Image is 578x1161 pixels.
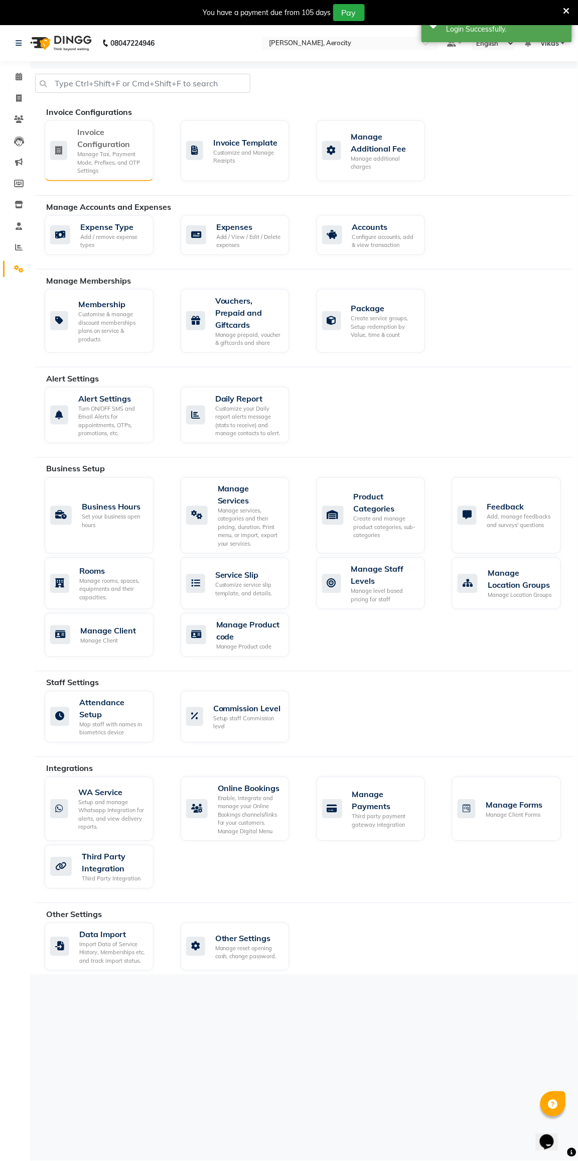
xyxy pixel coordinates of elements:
div: Manage Product code [216,643,281,652]
a: Expense TypeAdd / remove expense types [45,215,166,255]
b: 08047224946 [110,29,155,57]
div: You have a payment due from 105 days [203,8,331,18]
div: Feedback [487,501,553,513]
div: Manage Forms [486,799,542,811]
a: WA ServiceSetup and manage Whatsapp Integration for alerts, and view delivery reports. [45,777,166,842]
a: Invoice ConfigurationManage Tax, Payment Mode, Prefixes, and OTP Settings [45,120,166,181]
a: Manage ClientManage Client [45,613,166,657]
iframe: chat widget [536,1121,568,1151]
div: Business Hours [82,501,146,513]
div: Manage reset opening cash, change password. [215,945,281,961]
div: Package [351,302,417,314]
div: Set your business open hours [82,513,146,530]
a: Manage Product codeManage Product code [181,613,302,657]
div: Attendance Setup [79,697,146,721]
div: Data Import [79,929,146,941]
div: Customize and Manage Receipts [213,149,281,165]
div: Daily Report [215,393,281,405]
a: Daily ReportCustomize your Daily report alerts message (stats to receive) and manage contacts to ... [181,387,302,443]
div: Accounts [352,221,417,233]
div: Add, manage feedbacks and surveys' questions [487,513,553,530]
div: Setup staff Commission level [213,715,281,731]
div: Alert Settings [78,393,146,405]
div: Customize service slip template, and details. [215,581,281,598]
div: Manage Client Forms [486,811,542,820]
div: Manage Additional Fee [351,131,417,155]
a: Third Party IntegrationThird Party Integration [45,845,166,889]
div: Third party payment gateway integration [352,813,417,829]
div: Manage Services [218,483,281,507]
button: Pay [333,4,365,21]
a: Alert SettingsTurn ON/OFF SMS and Email Alerts for appointments, OTPs, promotions, etc. [45,387,166,443]
div: Manage services, categories and their pricing, duration. Print menu, or import, export your servi... [218,507,281,549]
div: Product Categories [354,491,417,515]
div: Manage Location Groups [488,567,553,591]
div: Enable, integrate and manage your Online Bookings channels/links for your customers. Manage Digit... [218,795,281,836]
a: Data ImportImport Data of Service History, Memberships etc. and track import status. [45,923,166,971]
div: Create and manage product categories, sub-categories [354,515,417,540]
a: Service SlipCustomize service slip template, and details. [181,558,302,609]
input: Type Ctrl+Shift+F or Cmd+Shift+F to search [35,74,250,93]
div: Login Successfully. [447,24,564,35]
img: logo [26,29,94,57]
div: Commission Level [213,703,281,715]
a: Other SettingsManage reset opening cash, change password. [181,923,302,971]
a: Online BookingsEnable, integrate and manage your Online Bookings channels/links for your customer... [181,777,302,842]
div: Service Slip [215,569,281,581]
a: ExpensesAdd / View / Edit / Delete expenses [181,215,302,255]
div: Third Party Integration [82,875,146,883]
a: Manage ServicesManage services, categories and their pricing, duration. Print menu, or import, ex... [181,477,302,554]
a: Invoice TemplateCustomize and Manage Receipts [181,120,302,181]
a: Manage FormsManage Client Forms [452,777,573,842]
div: Import Data of Service History, Memberships etc. and track import status. [79,941,146,966]
a: Manage Location GroupsManage Location Groups [452,558,573,609]
div: Manage prepaid, voucher & giftcards and share [215,331,281,347]
a: Manage Additional FeeManage additional charges [317,120,438,181]
div: Invoice Template [213,137,281,149]
a: Manage PaymentsThird party payment gateway integration [317,777,438,842]
a: MembershipCustomise & manage discount memberships plans on service & products [45,289,166,353]
div: Manage additional charges [351,155,417,171]
div: Manage Tax, Payment Mode, Prefixes, and OTP Settings [77,150,146,175]
a: Product CategoriesCreate and manage product categories, sub-categories [317,477,438,554]
a: Vouchers, Prepaid and GiftcardsManage prepaid, voucher & giftcards and share [181,289,302,353]
div: Invoice Configuration [77,126,146,150]
div: Expenses [216,221,281,233]
div: Manage Location Groups [488,591,553,600]
div: Manage rooms, spaces, equipments and their capacities. [79,577,146,602]
a: FeedbackAdd, manage feedbacks and surveys' questions [452,477,573,554]
div: Online Bookings [218,783,281,795]
div: Third Party Integration [82,851,146,875]
div: WA Service [78,787,146,799]
div: Customize your Daily report alerts message (stats to receive) and manage contacts to alert. [215,405,281,438]
div: Map staff with names in biometrics device [79,721,146,737]
div: Vouchers, Prepaid and Giftcards [215,295,281,331]
a: Commission LevelSetup staff Commission level [181,691,302,743]
div: Configure accounts, add & view transaction [352,233,417,249]
div: Customise & manage discount memberships plans on service & products [78,310,146,343]
a: RoomsManage rooms, spaces, equipments and their capacities. [45,558,166,609]
a: AccountsConfigure accounts, add & view transaction [317,215,438,255]
div: Membership [78,298,146,310]
div: Manage Client [80,625,136,637]
div: Setup and manage Whatsapp Integration for alerts, and view delivery reports. [78,799,146,832]
div: Manage Payments [352,789,417,813]
div: Manage Product code [216,619,281,643]
a: PackageCreate service groups, Setup redemption by Value, time & count [317,289,438,353]
div: Manage Staff Levels [351,563,417,587]
div: Manage Client [80,637,136,646]
div: Add / View / Edit / Delete expenses [216,233,281,249]
div: Other Settings [215,933,281,945]
a: Manage Staff LevelsManage level based pricing for staff [317,558,438,609]
div: Turn ON/OFF SMS and Email Alerts for appointments, OTPs, promotions, etc. [78,405,146,438]
a: Business HoursSet your business open hours [45,477,166,554]
div: Create service groups, Setup redemption by Value, time & count [351,314,417,339]
div: Expense Type [80,221,146,233]
div: Rooms [79,565,146,577]
div: Manage level based pricing for staff [351,587,417,604]
div: Add / remove expense types [80,233,146,249]
a: Attendance SetupMap staff with names in biometrics device [45,691,166,743]
span: vikas [541,38,559,49]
